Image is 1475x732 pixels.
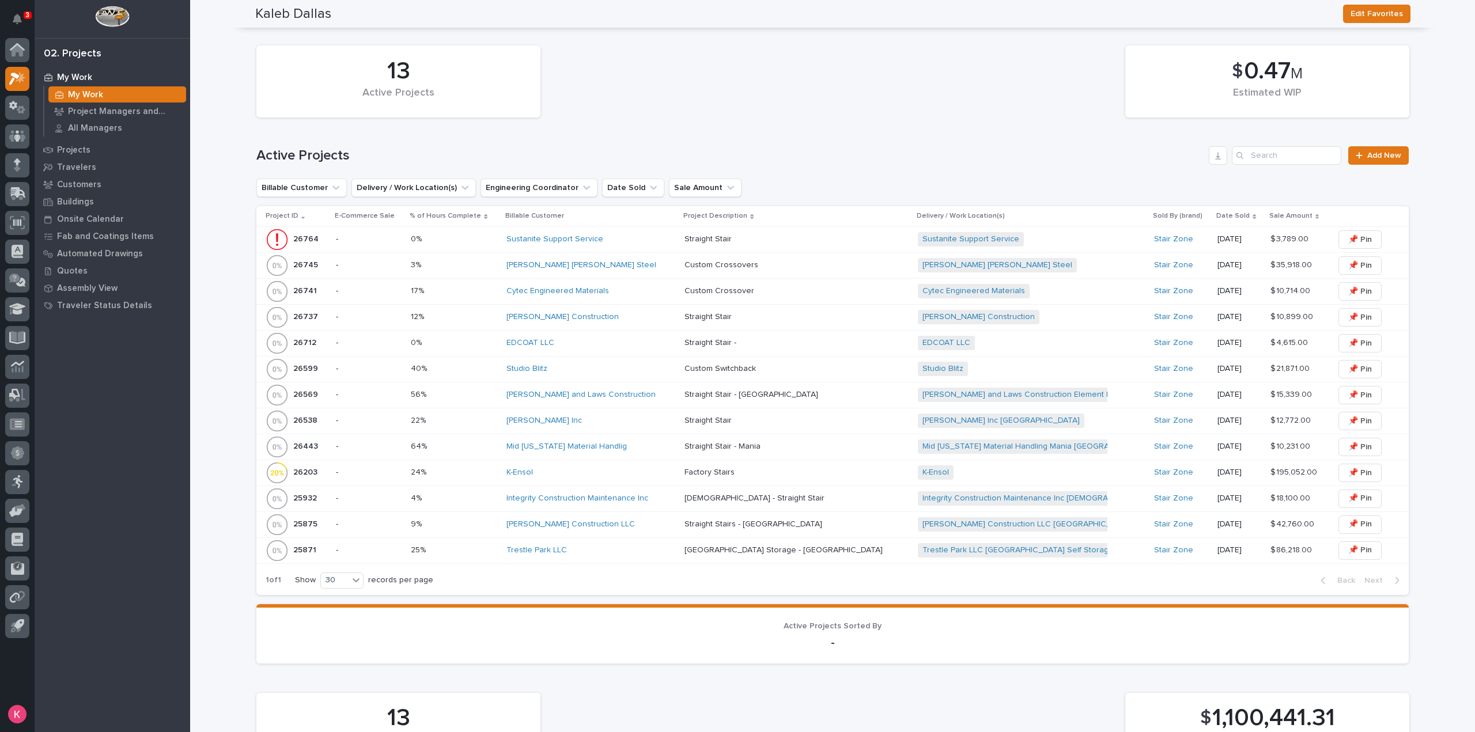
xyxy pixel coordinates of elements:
[1348,388,1372,402] span: 📌 Pin
[1154,545,1193,555] a: Stair Zone
[256,147,1204,164] h1: Active Projects
[25,11,29,19] p: 3
[411,232,424,244] p: 0%
[1348,336,1372,350] span: 📌 Pin
[293,258,320,270] p: 26745
[1154,260,1193,270] a: Stair Zone
[35,297,190,314] a: Traveler Status Details
[1232,146,1341,165] input: Search
[35,193,190,210] a: Buildings
[506,468,533,477] a: K-Ensol
[506,545,567,555] a: Trestle Park LLC
[1217,312,1261,322] p: [DATE]
[5,702,29,726] button: users-avatar
[1154,312,1193,322] a: Stair Zone
[1367,151,1401,160] span: Add New
[1217,364,1261,374] p: [DATE]
[922,494,1215,503] a: Integrity Construction Maintenance Inc [DEMOGRAPHIC_DATA][PERSON_NAME]
[922,260,1072,270] a: [PERSON_NAME] [PERSON_NAME] Steel
[57,73,92,83] p: My Work
[506,494,648,503] a: Integrity Construction Maintenance Inc
[336,286,402,296] p: -
[35,141,190,158] a: Projects
[1338,412,1382,430] button: 📌 Pin
[684,414,734,426] p: Straight Stair
[256,408,1409,434] tr: 2653826538 -22%22% [PERSON_NAME] Inc Straight StairStraight Stair [PERSON_NAME] Inc [GEOGRAPHIC_D...
[1154,442,1193,452] a: Stair Zone
[1217,260,1261,270] p: [DATE]
[1338,360,1382,378] button: 📌 Pin
[1348,233,1372,246] span: 📌 Pin
[684,388,820,400] p: Straight Stair - [GEOGRAPHIC_DATA]
[506,234,603,244] a: Sustanite Support Service
[336,416,402,426] p: -
[1154,364,1193,374] a: Stair Zone
[1270,439,1313,452] p: $ 10,231.00
[266,210,298,222] p: Project ID
[1217,494,1261,503] p: [DATE]
[1270,362,1312,374] p: $ 21,871.00
[256,179,347,197] button: Billable Customer
[411,388,429,400] p: 56%
[293,465,320,477] p: 26203
[293,336,319,348] p: 26712
[411,465,429,477] p: 24%
[411,491,424,503] p: 4%
[276,57,521,86] div: 13
[922,545,1114,555] a: Trestle Park LLC [GEOGRAPHIC_DATA] Self Storage
[336,234,402,244] p: -
[1338,334,1382,352] button: 📌 Pin
[410,210,481,222] p: % of Hours Complete
[256,356,1409,382] tr: 2659926599 -40%40% Studio Blitz Custom SwitchbackCustom Switchback Studio Blitz Stair Zone [DATE]...
[293,543,319,555] p: 25871
[1348,310,1372,324] span: 📌 Pin
[922,312,1035,322] a: [PERSON_NAME] Construction
[270,636,1395,650] p: -
[293,491,319,503] p: 25932
[1348,517,1372,531] span: 📌 Pin
[336,519,402,529] p: -
[922,390,1126,400] a: [PERSON_NAME] and Laws Construction Element Hotel
[1154,519,1193,529] a: Stair Zone
[256,537,1409,563] tr: 2587125871 -25%25% Trestle Park LLC [GEOGRAPHIC_DATA] Storage - [GEOGRAPHIC_DATA][GEOGRAPHIC_DATA...
[1270,414,1313,426] p: $ 12,772.00
[336,338,402,348] p: -
[1270,465,1319,477] p: $ 195,052.00
[276,87,521,111] div: Active Projects
[293,414,320,426] p: 26538
[57,197,94,207] p: Buildings
[1270,336,1310,348] p: $ 4,615.00
[1338,386,1382,404] button: 📌 Pin
[411,517,424,529] p: 9%
[57,145,90,155] p: Projects
[336,364,402,374] p: -
[411,284,426,296] p: 17%
[1364,575,1390,586] span: Next
[1348,440,1372,454] span: 📌 Pin
[1270,543,1314,555] p: $ 86,218.00
[14,14,29,32] div: Notifications3
[256,382,1409,408] tr: 2656926569 -56%56% [PERSON_NAME] and Laws Construction Straight Stair - [GEOGRAPHIC_DATA]Straight...
[411,310,426,322] p: 12%
[1338,308,1382,327] button: 📌 Pin
[922,338,970,348] a: EDCOAT LLC
[57,266,88,276] p: Quotes
[506,390,656,400] a: [PERSON_NAME] and Laws Construction
[1270,517,1317,529] p: $ 42,760.00
[1232,60,1243,82] span: $
[1217,390,1261,400] p: [DATE]
[1270,491,1313,503] p: $ 18,100.00
[293,439,320,452] p: 26443
[684,232,734,244] p: Straight Stair
[1338,438,1382,456] button: 📌 Pin
[1360,575,1409,586] button: Next
[1269,210,1313,222] p: Sale Amount
[1153,210,1202,222] p: Sold By (brand)
[922,234,1019,244] a: Sustanite Support Service
[411,543,428,555] p: 25%
[411,439,429,452] p: 64%
[336,442,402,452] p: -
[1338,541,1382,560] button: 📌 Pin
[411,258,423,270] p: 3%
